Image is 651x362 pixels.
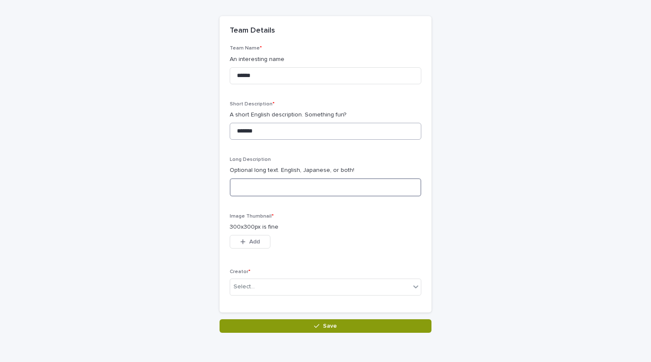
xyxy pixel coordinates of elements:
[230,223,421,232] p: 300x300px is fine
[230,55,421,64] p: An interesting name
[230,46,262,51] span: Team Name
[230,235,270,249] button: Add
[249,239,260,245] span: Add
[230,26,275,36] h2: Team Details
[220,319,431,333] button: Save
[230,102,275,107] span: Short Description
[230,214,274,219] span: Image Thumbnail
[234,282,255,291] div: Select...
[230,166,421,175] p: Optional long text. English, Japanese, or both!
[230,157,271,162] span: Long Description
[323,323,337,329] span: Save
[230,111,421,119] p: A short English description. Something fun?
[230,269,250,274] span: Creator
